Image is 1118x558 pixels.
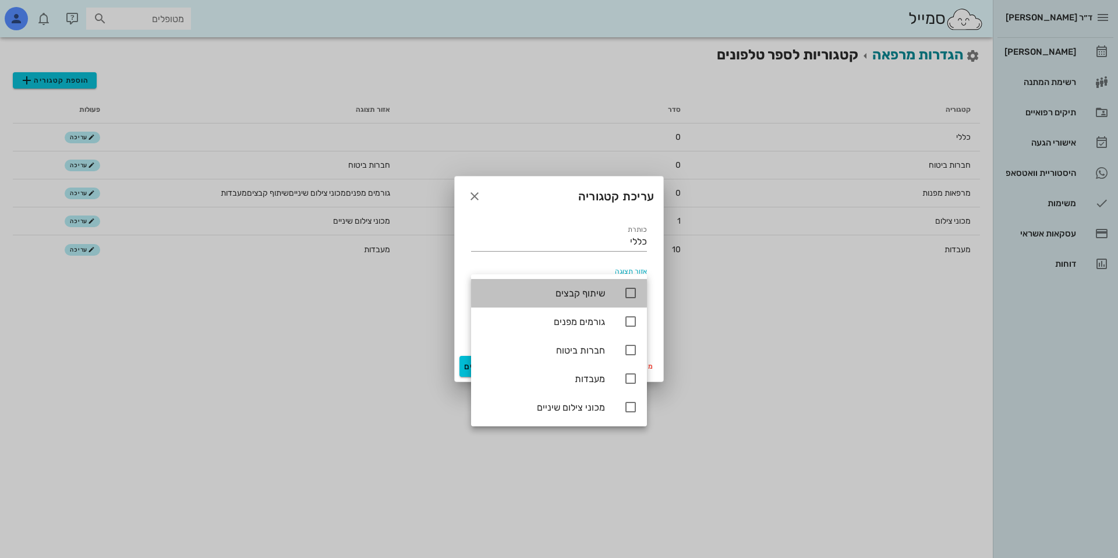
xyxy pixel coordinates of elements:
[615,267,647,276] label: אזור תצוגה
[628,225,647,234] label: כותרת
[480,402,605,413] div: מכוני צילום שיניים
[464,362,517,372] span: שמור שינויים
[480,316,605,327] div: גורמים מפנים
[480,345,605,356] div: חברות ביטוח
[471,274,647,293] div: אזור תצוגה
[480,288,605,299] div: שיתוף קבצים
[459,356,522,377] button: שמור שינויים
[480,373,605,384] div: מעבדות
[455,176,663,216] div: עריכת קטגוריה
